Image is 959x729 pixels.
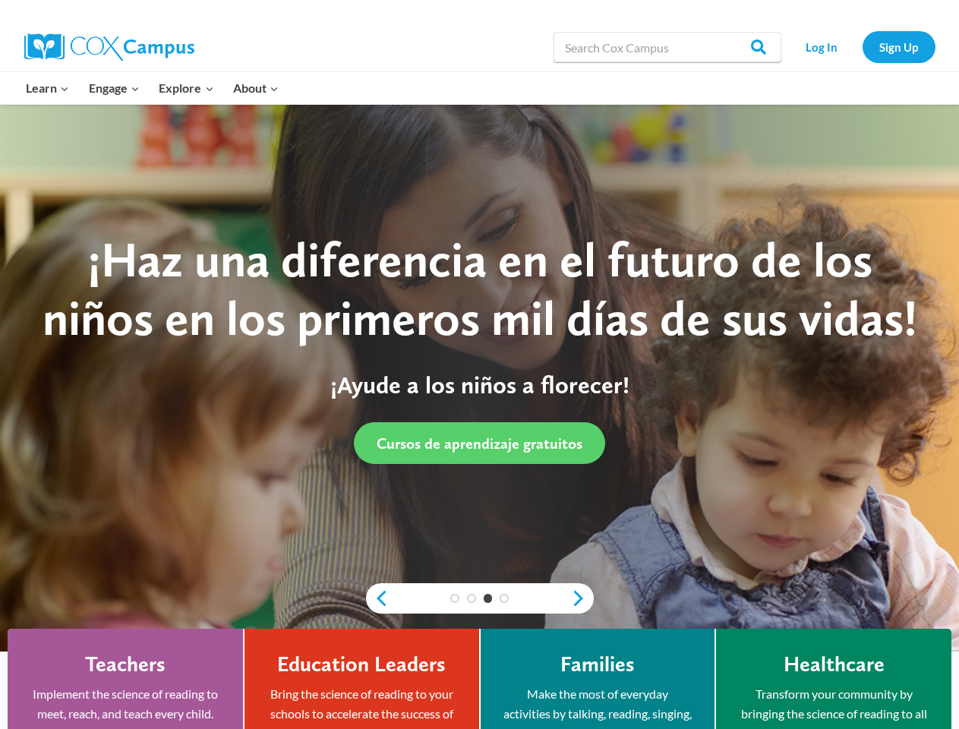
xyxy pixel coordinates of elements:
a: Sign Up [863,31,935,62]
nav: Secondary Navigation [789,31,935,62]
div: content slider buttons [366,583,594,614]
p: Implement the science of reading to meet, reach, and teach every child. [30,684,220,723]
a: 4 [500,594,509,603]
input: Search Cox Campus [554,32,781,62]
h4: Teachers [85,652,166,677]
img: Cox Campus [24,33,194,61]
a: 3 [484,594,493,603]
nav: Primary Navigation [17,72,289,104]
div: ¡Haz una diferencia en el futuro de los niños en los primeros mil días de sus vidas! [30,231,929,348]
a: 1 [450,594,459,603]
a: 2 [467,594,476,603]
a: Log In [789,31,855,62]
h4: Healthcare [784,652,885,677]
h4: Education Leaders [277,652,446,677]
h4: Families [560,652,635,677]
span: Engage [89,78,140,98]
span: About [233,78,279,98]
span: Cursos de aprendizaje gratuitos [377,434,582,453]
span: Explore [159,78,213,98]
span: Learn [26,78,69,98]
a: next [571,589,594,607]
a: Cursos de aprendizaje gratuitos [354,422,605,464]
a: previous [366,589,389,607]
p: ¡Ayude a los niños a florecer! [30,371,929,399]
